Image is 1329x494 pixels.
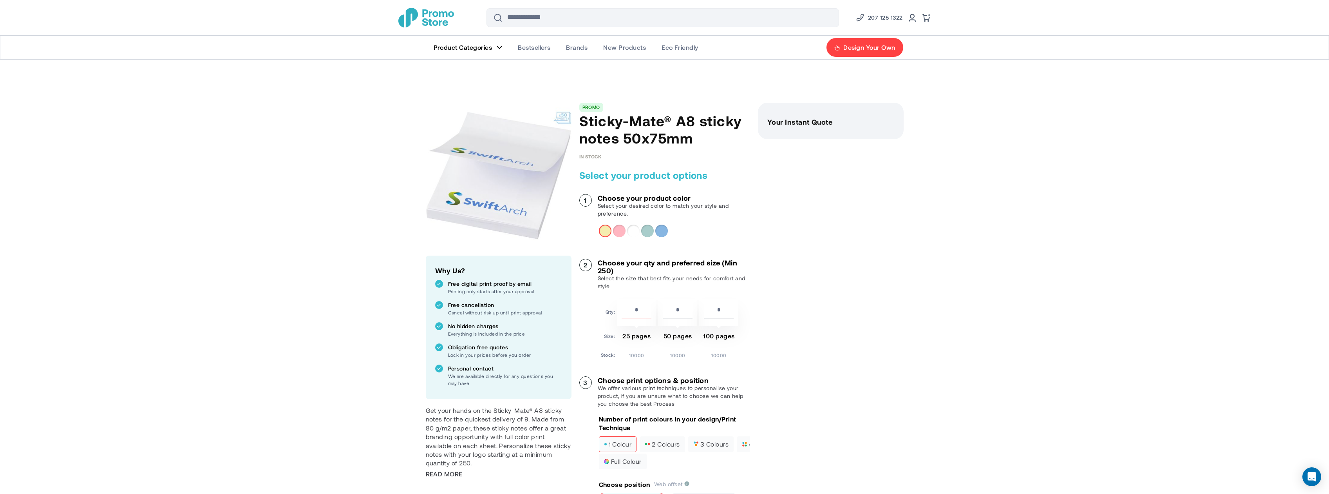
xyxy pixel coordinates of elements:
td: 100 pages [699,328,738,347]
h3: Your Instant Quote [767,118,894,126]
span: full colour [604,459,642,464]
span: In stock [579,154,602,159]
span: 207 125 1322 [868,13,903,22]
a: Design Your Own [826,38,903,57]
p: We offer various print techniques to personalise your product, if you are unsure what to choose w... [598,384,750,408]
span: 2 colours [645,441,680,447]
a: store logo [398,8,454,27]
td: 10000 [699,349,738,359]
h1: Sticky-Mate® A8 sticky notes 50x75mm [579,112,750,147]
span: New Products [603,44,646,51]
span: Eco Friendly [662,44,698,51]
a: Bestsellers [510,36,558,59]
td: 10000 [658,349,697,359]
p: Obligation free quotes [448,343,562,351]
p: Everything is included in the price [448,330,562,337]
p: No hidden charges [448,322,562,330]
div: Mint [641,225,654,237]
p: Printing only starts after your approval [448,288,562,295]
p: Free cancellation [448,301,562,309]
p: Choose position [599,480,650,489]
h3: Choose your product color [598,194,750,202]
div: Open Intercom Messenger [1302,467,1321,486]
span: Bestsellers [518,44,550,51]
p: Free digital print proof by email [448,280,562,288]
p: Personal contact [448,365,562,372]
a: Phone [855,13,903,22]
p: Number of print colours in your design/Print Technique [599,415,750,432]
img: Promotional Merchandise [398,8,454,27]
span: 1 colour [604,441,632,447]
div: White [627,225,640,237]
a: Eco Friendly [654,36,706,59]
p: We are available directly for any questions you may have [448,372,562,387]
p: Select the size that best fits your needs for comfort and style [598,274,750,290]
td: Qty: [601,299,615,326]
p: Cancel without risk up until print approval [448,309,562,316]
a: PROMO [582,104,600,110]
div: Light yellow [599,225,611,237]
div: Availability [579,154,602,159]
h3: Choose your qty and preferred size (Min 250) [598,259,750,274]
span: 3 colours [693,441,729,447]
h2: Why Us? [435,265,562,276]
a: Brands [558,36,595,59]
a: Product Categories [426,36,510,59]
p: Lock in your prices before you order [448,351,562,358]
span: Web offset [654,481,689,487]
p: Select your desired color to match your style and preference. [598,202,750,218]
div: Get your hands on the Sticky-Mate® A8 sticky notes for the quickest delivery of 9. Made from 80 g... [426,406,571,468]
span: 4 colours [742,441,777,447]
span: Product Categories [434,44,492,51]
span: Design Your Own [843,44,895,51]
div: Light pink [613,225,626,237]
a: New Products [595,36,654,59]
td: Stock: [601,349,615,359]
h2: Select your product options [579,169,750,182]
td: 10000 [617,349,656,359]
div: Light blue [655,225,668,237]
span: Brands [566,44,588,51]
td: 50 pages [658,328,697,347]
span: Read More [426,470,463,478]
td: Size: [601,328,615,347]
td: 25 pages [617,328,656,347]
img: main product photo [426,103,571,249]
h3: Choose print options & position [598,376,750,384]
